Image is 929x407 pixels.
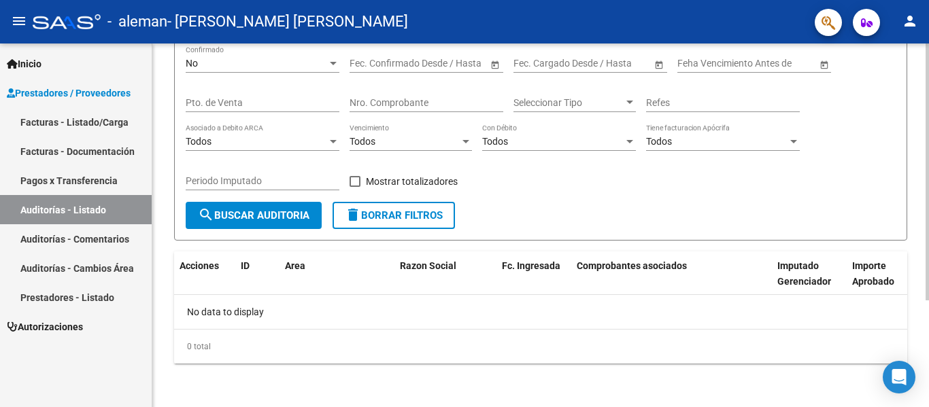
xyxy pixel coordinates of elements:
datatable-header-cell: Razon Social [394,251,496,311]
span: Borrar Filtros [345,209,443,222]
span: Area [285,260,305,271]
input: Fecha inicio [350,58,399,69]
div: 0 total [174,330,907,364]
datatable-header-cell: Fc. Ingresada [496,251,571,311]
span: Mostrar totalizadores [366,173,458,190]
input: Fecha fin [411,58,477,69]
span: - [PERSON_NAME] [PERSON_NAME] [167,7,408,37]
datatable-header-cell: Importe Aprobado [847,251,922,311]
mat-icon: delete [345,207,361,223]
datatable-header-cell: Imputado Gerenciador [772,251,847,311]
span: Acciones [180,260,219,271]
mat-icon: person [902,13,918,29]
button: Open calendar [488,57,502,71]
input: Fecha fin [575,58,641,69]
span: Imputado Gerenciador [777,260,831,287]
datatable-header-cell: ID [235,251,280,311]
div: No data to display [174,295,907,329]
span: Todos [350,136,375,147]
span: No [186,58,198,69]
button: Open calendar [652,57,666,71]
datatable-header-cell: Acciones [174,251,235,311]
mat-icon: search [198,207,214,223]
span: Fc. Ingresada [502,260,560,271]
span: Prestadores / Proveedores [7,86,131,101]
span: Autorizaciones [7,319,83,334]
span: Comprobantes asociados [577,260,687,271]
span: Razon Social [400,260,456,271]
button: Open calendar [817,57,831,71]
datatable-header-cell: Comprobantes asociados [571,251,772,311]
input: Fecha inicio [513,58,563,69]
span: Inicio [7,56,41,71]
div: Open Intercom Messenger [883,361,915,393]
datatable-header-cell: Area [280,251,375,311]
span: Importe Aprobado [852,260,894,287]
span: - aleman [107,7,167,37]
mat-icon: menu [11,13,27,29]
button: Buscar Auditoria [186,202,322,229]
span: Buscar Auditoria [198,209,309,222]
span: Todos [482,136,508,147]
span: ID [241,260,250,271]
span: Seleccionar Tipo [513,97,624,109]
button: Borrar Filtros [333,202,455,229]
span: Todos [646,136,672,147]
span: Todos [186,136,212,147]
